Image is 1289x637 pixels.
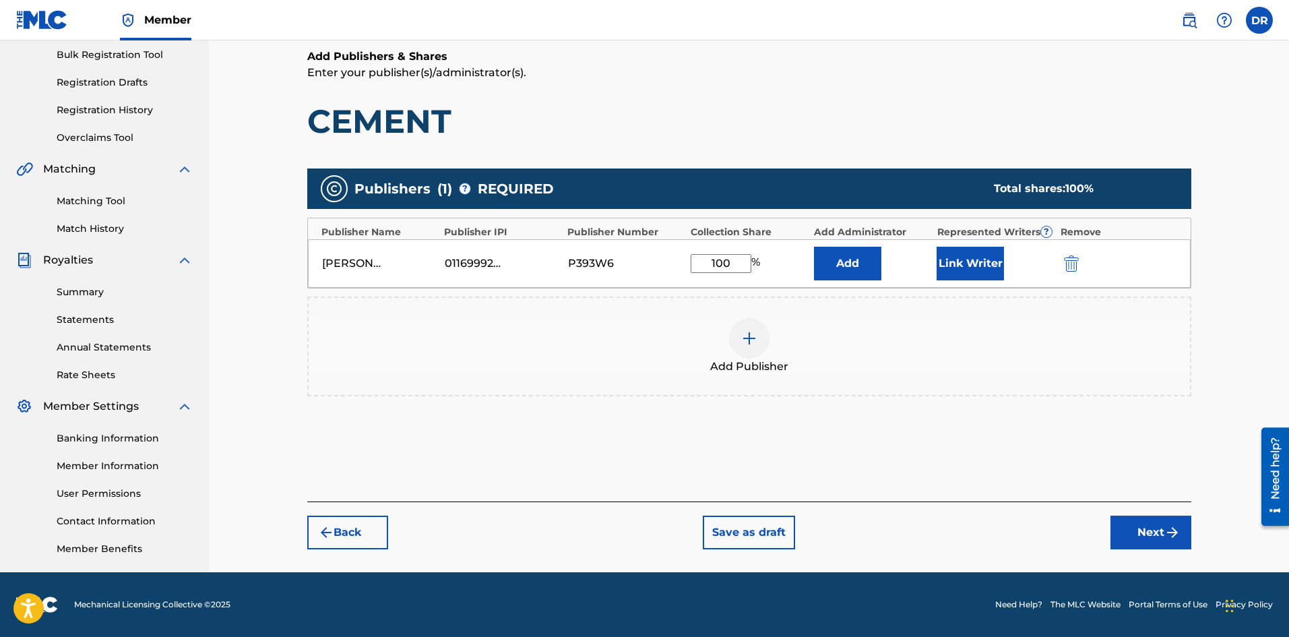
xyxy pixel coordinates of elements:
[74,599,230,611] span: Mechanical Licensing Collective © 2025
[326,181,342,197] img: publishers
[318,524,334,541] img: 7ee5dd4eb1f8a8e3ef2f.svg
[1216,12,1232,28] img: help
[751,254,763,273] span: %
[1065,182,1094,195] span: 100 %
[1251,423,1289,531] iframe: Resource Center
[307,101,1191,142] h1: CEMENT
[814,225,931,239] div: Add Administrator
[57,75,193,90] a: Registration Drafts
[16,252,32,268] img: Royalties
[567,225,684,239] div: Publisher Number
[444,225,561,239] div: Publisher IPI
[57,340,193,355] a: Annual Statements
[57,313,193,327] a: Statements
[307,65,1191,81] p: Enter your publisher(s)/administrator(s).
[57,487,193,501] a: User Permissions
[57,131,193,145] a: Overclaims Tool
[144,12,191,28] span: Member
[995,599,1042,611] a: Need Help?
[16,398,32,415] img: Member Settings
[57,459,193,473] a: Member Information
[354,179,431,199] span: Publishers
[1064,255,1079,272] img: 12a2ab48e56ec057fbd8.svg
[307,49,1191,65] h6: Add Publishers & Shares
[16,10,68,30] img: MLC Logo
[937,225,1054,239] div: Represented Writers
[57,542,193,556] a: Member Benefits
[814,247,881,280] button: Add
[307,516,388,549] button: Back
[1226,586,1234,626] div: Drag
[16,161,33,177] img: Matching
[1164,524,1181,541] img: f7272a7cc735f4ea7f67.svg
[57,222,193,236] a: Match History
[177,398,193,415] img: expand
[43,252,93,268] span: Royalties
[1246,7,1273,34] div: User Menu
[691,225,807,239] div: Collection Share
[1129,599,1207,611] a: Portal Terms of Use
[177,252,193,268] img: expand
[437,179,452,199] span: ( 1 )
[1061,225,1177,239] div: Remove
[177,161,193,177] img: expand
[1041,226,1052,237] span: ?
[321,225,438,239] div: Publisher Name
[1211,7,1238,34] div: Help
[57,514,193,528] a: Contact Information
[937,247,1004,280] button: Link Writer
[710,359,788,375] span: Add Publisher
[57,103,193,117] a: Registration History
[43,398,139,415] span: Member Settings
[120,12,136,28] img: Top Rightsholder
[57,194,193,208] a: Matching Tool
[703,516,795,549] button: Save as draft
[57,431,193,446] a: Banking Information
[460,183,470,194] span: ?
[994,181,1164,197] div: Total shares:
[1050,599,1121,611] a: The MLC Website
[1181,12,1197,28] img: search
[57,48,193,62] a: Bulk Registration Tool
[1110,516,1191,549] button: Next
[1216,599,1273,611] a: Privacy Policy
[16,597,58,613] img: logo
[57,285,193,299] a: Summary
[43,161,96,177] span: Matching
[741,330,757,346] img: add
[1222,572,1289,637] iframe: Chat Widget
[478,179,554,199] span: REQUIRED
[57,368,193,382] a: Rate Sheets
[1176,7,1203,34] a: Public Search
